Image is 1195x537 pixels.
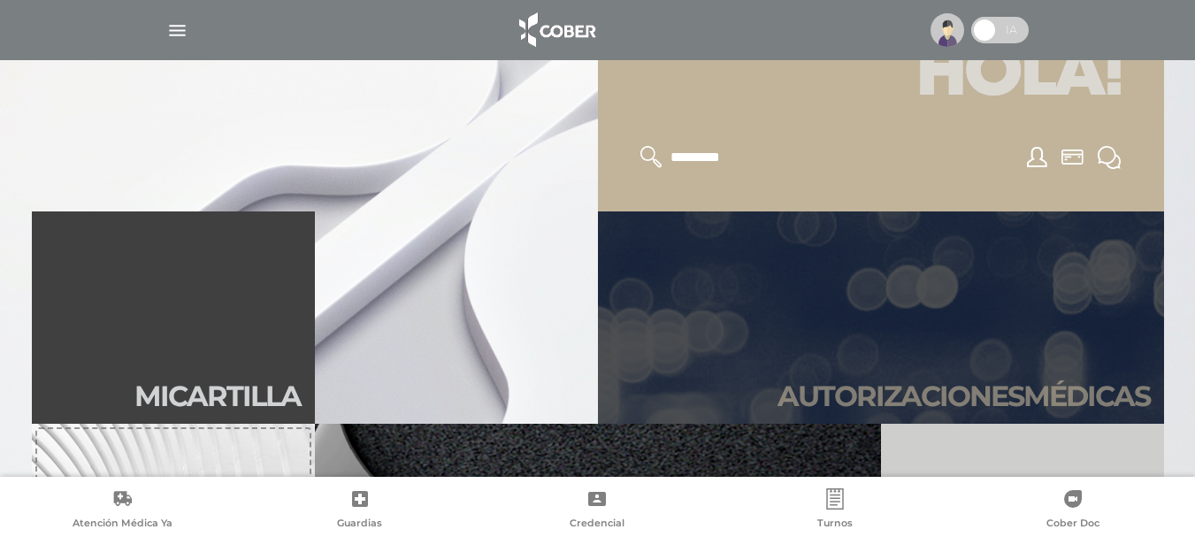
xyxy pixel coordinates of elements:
a: Turnos [716,488,954,533]
img: Cober_menu-lines-white.svg [166,19,188,42]
span: Guardias [337,517,382,533]
a: Guardias [241,488,479,533]
span: Atención Médica Ya [73,517,172,533]
span: Cober Doc [1046,517,1099,533]
a: Cober Doc [954,488,1191,533]
a: Micartilla [32,211,315,424]
a: Credencial [479,488,716,533]
a: Autorizacionesmédicas [598,211,1164,424]
img: logo_cober_home-white.png [509,9,602,51]
img: profile-placeholder.svg [931,13,964,47]
a: Atención Médica Ya [4,488,241,533]
h1: Hola! [619,26,1143,125]
h2: Autori zaciones médicas [778,380,1150,413]
h2: Mi car tilla [134,380,301,413]
span: Turnos [817,517,853,533]
span: Credencial [570,517,624,533]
